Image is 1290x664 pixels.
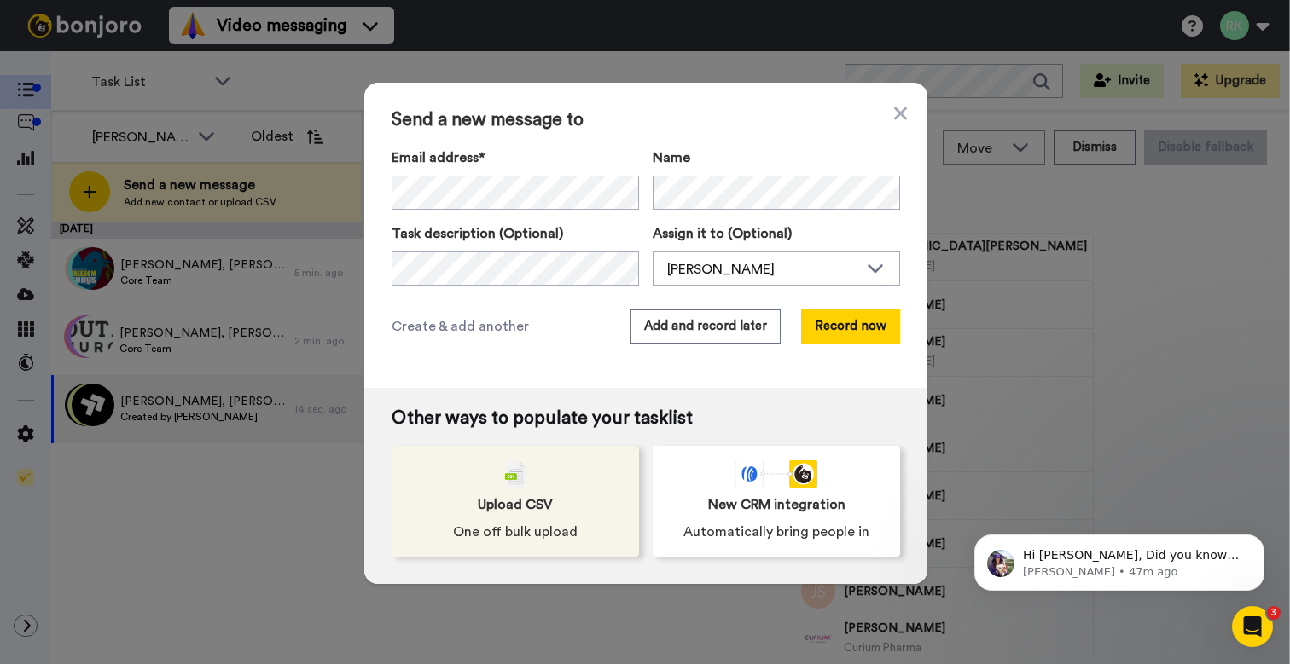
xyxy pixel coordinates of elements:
[653,223,900,244] label: Assign it to (Optional)
[505,460,526,488] img: csv-grey.png
[392,147,639,168] label: Email address*
[478,494,553,515] span: Upload CSV
[949,499,1290,618] iframe: Intercom notifications message
[735,460,817,488] div: animation
[392,223,639,244] label: Task description (Optional)
[453,522,578,542] span: One off bulk upload
[1267,606,1281,620] span: 3
[683,522,869,542] span: Automatically bring people in
[74,49,293,368] span: Hi [PERSON_NAME], Did you know that your Bonjoro subscription includes a free HD video and screen...
[392,316,529,337] span: Create & add another
[1232,606,1273,647] iframe: Intercom live chat
[653,147,690,168] span: Name
[708,494,845,515] span: New CRM integration
[74,66,294,81] p: Message from Amy, sent 47m ago
[667,259,858,280] div: [PERSON_NAME]
[392,110,900,130] span: Send a new message to
[801,309,900,344] button: Record now
[392,408,900,429] span: Other ways to populate your tasklist
[630,309,781,344] button: Add and record later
